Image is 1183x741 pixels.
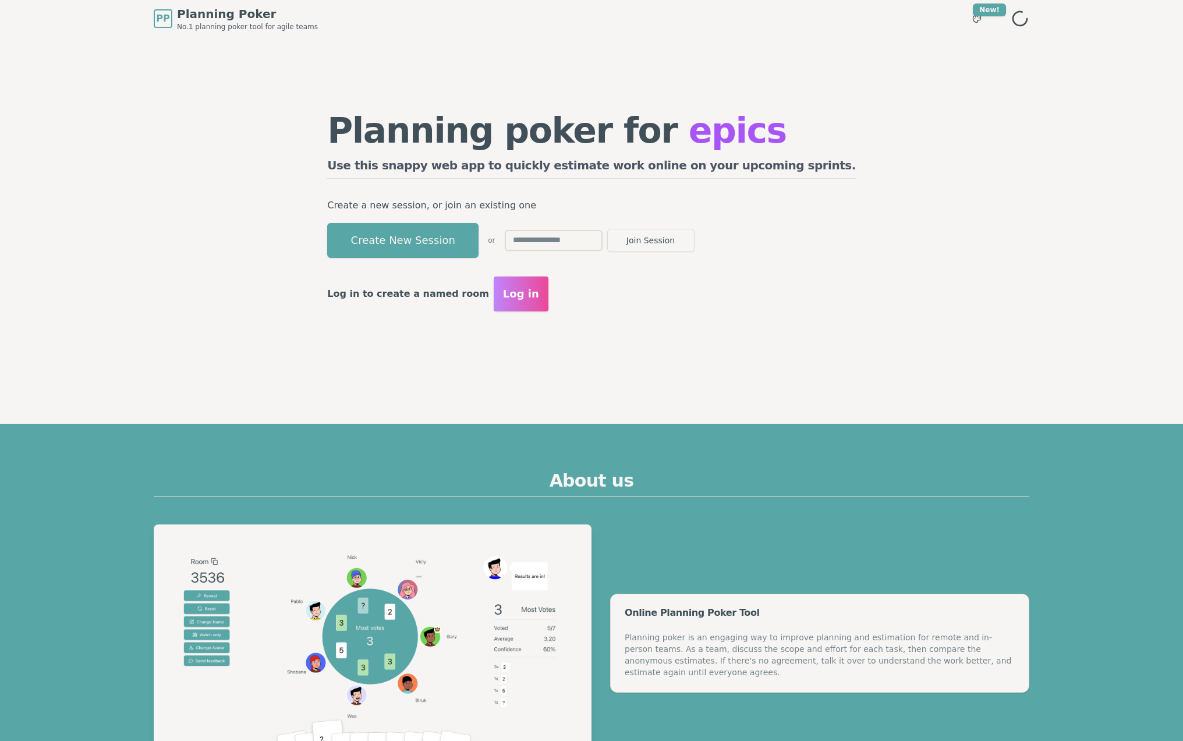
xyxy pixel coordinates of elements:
button: Join Session [607,229,695,252]
div: New! [973,3,1006,16]
p: Create a new session, or join an existing one [327,197,856,214]
button: Create New Session [327,223,479,258]
span: PP [156,12,169,26]
h1: Planning poker for [327,113,856,148]
span: or [488,236,495,245]
button: Log in [494,276,548,311]
h2: Use this snappy web app to quickly estimate work online on your upcoming sprints. [327,157,856,179]
span: epics [689,110,787,151]
span: Planning Poker [177,6,318,22]
span: No.1 planning poker tool for agile teams [177,22,318,31]
div: Online Planning Poker Tool [625,608,1015,618]
div: Planning poker is an engaging way to improve planning and estimation for remote and in-person tea... [625,632,1015,678]
span: Log in [503,286,539,302]
p: Log in to create a named room [327,286,489,302]
h2: About us [154,470,1029,497]
a: PPPlanning PokerNo.1 planning poker tool for agile teams [154,6,318,31]
button: New! [966,8,987,29]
